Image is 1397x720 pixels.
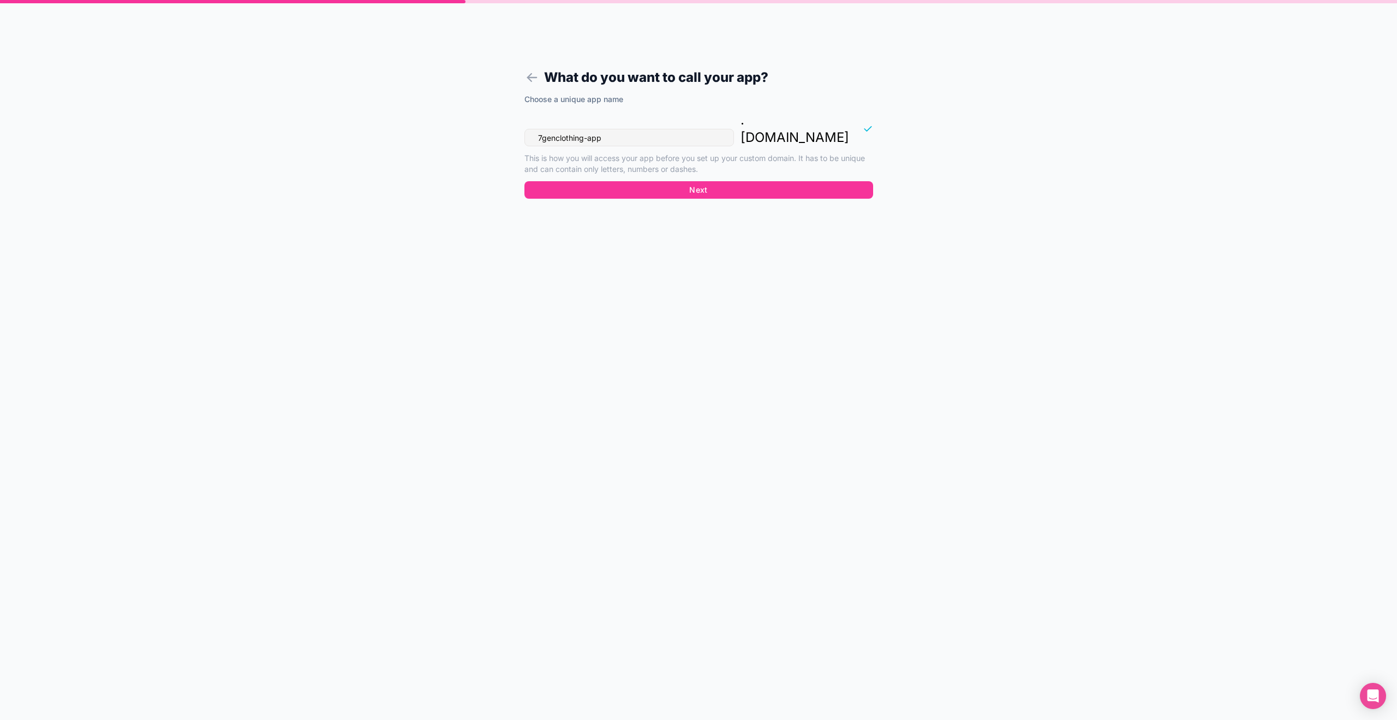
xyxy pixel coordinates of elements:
[524,153,873,175] p: This is how you will access your app before you set up your custom domain. It has to be unique an...
[741,111,849,146] p: . [DOMAIN_NAME]
[524,68,873,87] h1: What do you want to call your app?
[524,181,873,199] button: Next
[1360,683,1386,709] div: Open Intercom Messenger
[524,129,734,146] input: 7genclothing
[524,94,623,105] label: Choose a unique app name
